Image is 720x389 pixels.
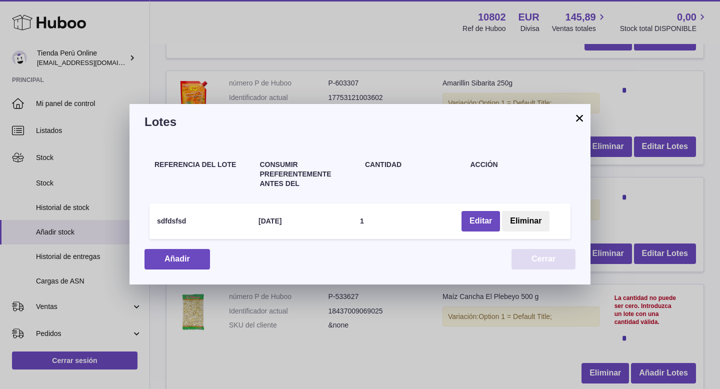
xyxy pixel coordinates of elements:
[502,211,549,231] button: Eliminar
[154,160,250,169] h4: Referencia del lote
[365,160,460,169] h4: Cantidad
[258,216,281,226] h4: [DATE]
[144,114,575,130] h3: Lotes
[461,211,500,231] button: Editar
[260,160,355,188] h4: Consumir preferentemente antes del
[144,249,210,269] button: Añadir
[511,249,575,269] button: Cerrar
[573,112,585,124] button: ×
[157,216,186,226] h4: sdfdsfsd
[470,160,566,169] h4: Acción
[360,216,364,226] h4: 1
